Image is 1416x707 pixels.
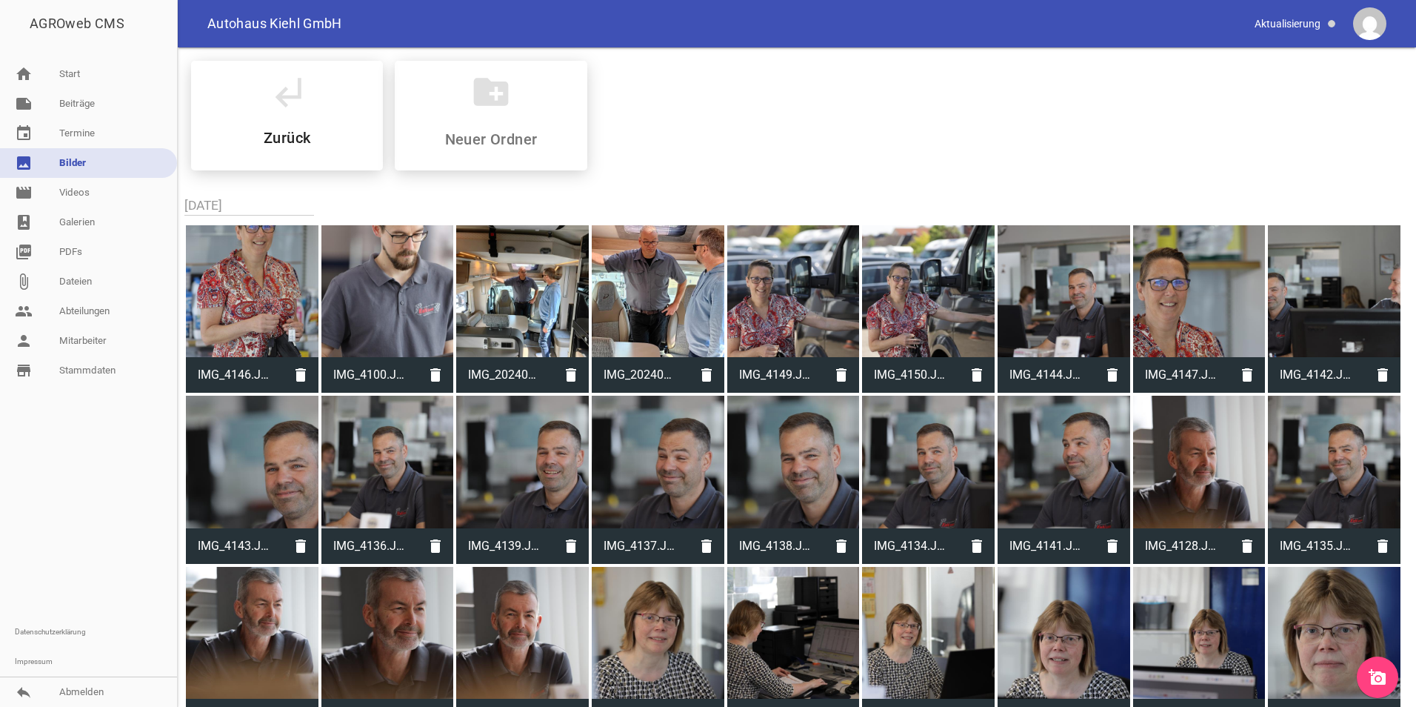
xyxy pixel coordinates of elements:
span: IMG_4149.JPG [727,356,824,394]
span: IMG_4137.JPG [592,527,689,565]
i: reply [15,683,33,701]
i: attach_file [15,273,33,291]
span: IMG_4146.JPG [186,356,283,394]
i: delete [689,357,724,393]
i: picture_as_pdf [15,243,33,261]
h2: [DATE] [184,196,1409,216]
span: IMG_4128.JPG [1133,527,1230,565]
i: delete [1365,528,1400,564]
i: delete [553,357,589,393]
i: add_a_photo [1369,668,1386,686]
i: event [15,125,33,142]
span: IMG_4139.JPG [456,527,553,565]
i: home [15,65,33,83]
span: Autohaus Kiehl GmbH [207,17,342,30]
i: delete [959,357,995,393]
i: delete [283,357,318,393]
i: delete [689,528,724,564]
i: delete [283,528,318,564]
i: photo_album [15,213,33,231]
i: delete [824,528,859,564]
i: delete [824,357,859,393]
span: IMG_4143.JPG [186,527,283,565]
i: delete [1229,357,1265,393]
span: IMG_4142.JPG [1268,356,1365,394]
i: create_new_folder [470,71,512,113]
span: IMG_4141.JPG [998,527,1095,565]
span: IMG_4150.JPG [862,356,959,394]
i: delete [418,528,453,564]
input: Neuer Ordner [404,130,579,148]
i: delete [1095,357,1130,393]
i: delete [1229,528,1265,564]
i: store_mall_directory [15,362,33,379]
h5: Zurück [264,130,310,145]
span: IMG_4144.JPG [998,356,1095,394]
i: delete [1365,357,1400,393]
i: person [15,332,33,350]
div: Fotoshoot [191,61,383,170]
span: IMG_20240608_101507.JPG [592,356,689,394]
i: delete [959,528,995,564]
span: IMG_4136.JPG [321,527,418,565]
span: IMG_4134.JPG [862,527,959,565]
i: delete [418,357,453,393]
span: IMG_4100.JPG [321,356,418,394]
i: subdirectory_arrow_left [267,71,308,113]
span: IMG_4135.JPG [1268,527,1365,565]
i: image [15,154,33,172]
i: delete [1095,528,1130,564]
span: IMG_4138.JPG [727,527,824,565]
i: movie [15,184,33,202]
i: note [15,95,33,113]
i: people [15,302,33,320]
span: IMG_20240608_101504.JPG [456,356,553,394]
span: IMG_4147.JPG [1133,356,1230,394]
i: delete [553,528,589,564]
